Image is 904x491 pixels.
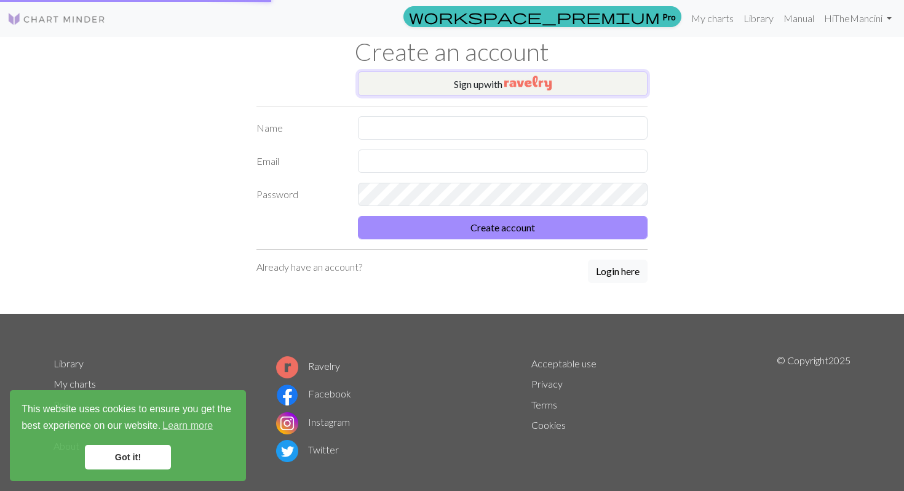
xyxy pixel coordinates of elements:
[588,260,648,284] a: Login here
[779,6,819,31] a: Manual
[276,388,351,399] a: Facebook
[249,116,351,140] label: Name
[588,260,648,283] button: Login here
[531,419,566,431] a: Cookies
[161,417,215,435] a: learn more about cookies
[358,216,648,239] button: Create account
[276,444,339,455] a: Twitter
[276,440,298,462] img: Twitter logo
[504,76,552,90] img: Ravelry
[409,8,660,25] span: workspace_premium
[531,357,597,369] a: Acceptable use
[276,360,340,372] a: Ravelry
[358,71,648,96] button: Sign upwith
[7,12,106,26] img: Logo
[739,6,779,31] a: Library
[276,416,350,428] a: Instagram
[819,6,897,31] a: HiTheMancini
[249,150,351,173] label: Email
[54,378,96,389] a: My charts
[276,356,298,378] img: Ravelry logo
[531,378,563,389] a: Privacy
[22,402,234,435] span: This website uses cookies to ensure you get the best experience on our website.
[276,384,298,406] img: Facebook logo
[686,6,739,31] a: My charts
[46,37,858,66] h1: Create an account
[85,445,171,469] a: dismiss cookie message
[777,353,850,465] p: © Copyright 2025
[249,183,351,206] label: Password
[531,399,557,410] a: Terms
[276,412,298,434] img: Instagram logo
[403,6,681,27] a: Pro
[10,390,246,481] div: cookieconsent
[256,260,362,274] p: Already have an account?
[54,357,84,369] a: Library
